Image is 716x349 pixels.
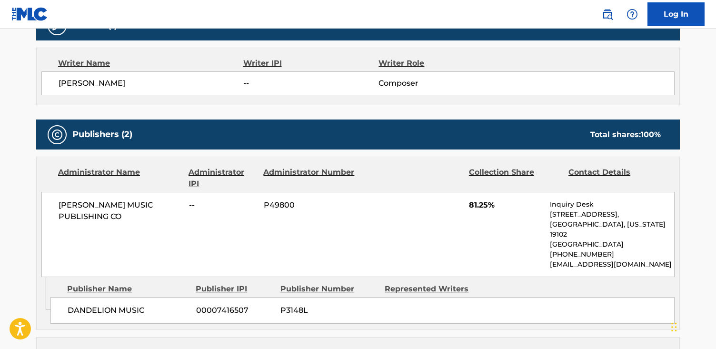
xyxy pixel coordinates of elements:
a: Log In [647,2,705,26]
img: Publishers [51,129,63,140]
p: [STREET_ADDRESS], [550,209,674,219]
p: [GEOGRAPHIC_DATA], [US_STATE] 19102 [550,219,674,239]
span: [PERSON_NAME] MUSIC PUBLISHING CO [59,199,182,222]
div: Collection Share [469,167,561,189]
div: Writer IPI [243,58,379,69]
span: 100 % [641,130,661,139]
span: 81.25% [469,199,543,211]
div: Writer Name [58,58,243,69]
span: P49800 [264,199,356,211]
div: Publisher Name [67,283,189,295]
p: [GEOGRAPHIC_DATA] [550,239,674,249]
div: Publisher Number [280,283,378,295]
span: -- [243,78,378,89]
div: Contact Details [568,167,661,189]
img: help [626,9,638,20]
img: MLC Logo [11,7,48,21]
p: Inquiry Desk [550,199,674,209]
span: Composer [378,78,502,89]
div: Administrator Number [263,167,356,189]
iframe: Chat Widget [668,303,716,349]
div: Total shares: [590,129,661,140]
p: [EMAIL_ADDRESS][DOMAIN_NAME] [550,259,674,269]
div: Drag [671,313,677,341]
span: [PERSON_NAME] [59,78,243,89]
span: P3148L [280,305,378,316]
h5: Publishers (2) [72,129,132,140]
span: 00007416507 [196,305,273,316]
p: [PHONE_NUMBER] [550,249,674,259]
div: Administrator IPI [189,167,256,189]
div: Help [623,5,642,24]
div: Administrator Name [58,167,181,189]
div: Represented Writers [385,283,482,295]
img: search [602,9,613,20]
span: -- [189,199,257,211]
a: Public Search [598,5,617,24]
div: Publisher IPI [196,283,273,295]
div: Writer Role [378,58,502,69]
span: DANDELION MUSIC [68,305,189,316]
